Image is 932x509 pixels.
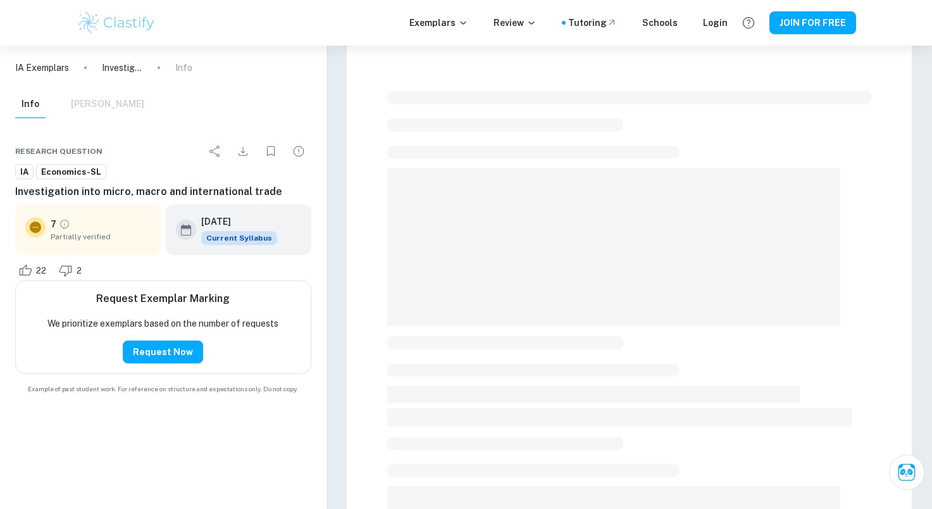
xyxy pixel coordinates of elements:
[642,16,678,30] a: Schools
[201,215,267,229] h6: [DATE]
[123,341,203,363] button: Request Now
[77,10,157,35] img: Clastify logo
[70,265,89,277] span: 2
[202,139,228,164] div: Share
[37,166,106,179] span: Economics-SL
[568,16,617,30] a: Tutoring
[15,164,34,180] a: IA
[201,231,277,245] div: This exemplar is based on the current syllabus. Feel free to refer to it for inspiration/ideas wh...
[286,139,311,164] div: Report issue
[15,260,53,280] div: Like
[51,217,56,231] p: 7
[201,231,277,245] span: Current Syllabus
[15,61,69,75] a: IA Exemplars
[15,91,46,118] button: Info
[15,184,311,199] h6: Investigation into micro, macro and international trade
[47,317,278,330] p: We prioritize exemplars based on the number of requests
[59,218,70,230] a: Grade partially verified
[703,16,728,30] a: Login
[15,146,103,157] span: Research question
[51,231,151,242] span: Partially verified
[889,455,924,490] button: Ask Clai
[230,139,256,164] div: Download
[175,61,192,75] p: Info
[769,11,856,34] button: JOIN FOR FREE
[16,166,33,179] span: IA
[102,61,142,75] p: Investigation into micro, macro and international trade
[409,16,468,30] p: Exemplars
[15,384,311,394] span: Example of past student work. For reference on structure and expectations only. Do not copy.
[29,265,53,277] span: 22
[96,291,230,306] h6: Request Exemplar Marking
[494,16,537,30] p: Review
[258,139,283,164] div: Bookmark
[738,12,759,34] button: Help and Feedback
[36,164,106,180] a: Economics-SL
[56,260,89,280] div: Dislike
